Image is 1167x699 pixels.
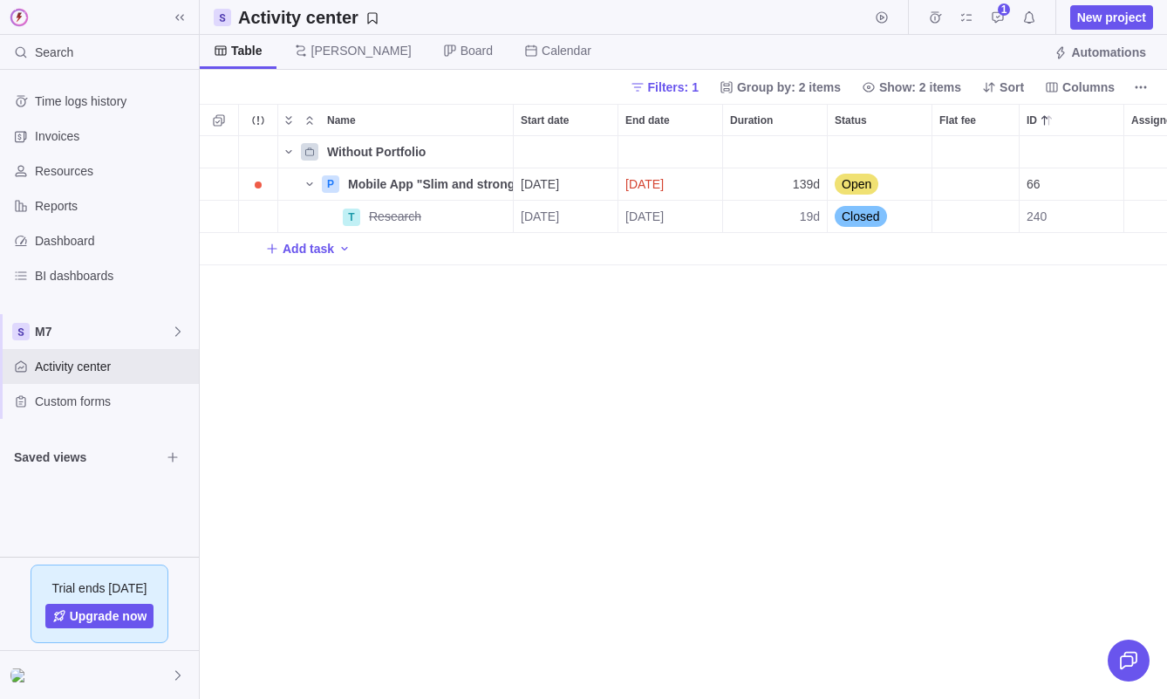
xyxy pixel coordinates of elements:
span: New project [1070,5,1153,30]
div: Name [278,168,514,201]
span: Group by: 2 items [737,79,841,96]
div: Duration [723,168,828,201]
span: Search [35,44,73,61]
span: Without Portfolio [327,143,426,161]
span: 66 [1027,175,1041,193]
span: Selection mode [207,108,231,133]
div: Flat fee [932,168,1020,201]
span: Start timer [870,5,894,30]
span: Resources [35,162,192,180]
span: [DATE] [521,208,559,225]
span: 240 [1027,208,1047,225]
span: Save your current layout and filters as a View [231,5,386,30]
div: Open [828,168,932,200]
span: Status [835,112,867,129]
span: Columns [1038,75,1122,99]
span: Custom forms [35,393,192,410]
div: Trouble indication [239,136,278,168]
span: Notifications [1017,5,1041,30]
span: Saved views [14,449,160,466]
span: BI dashboards [35,267,192,284]
span: ID [1027,112,1037,129]
div: Emily Halvorson [10,665,31,686]
div: Duration [723,105,827,135]
div: P [322,175,339,193]
div: 66 [1020,168,1123,200]
div: Research [362,201,513,232]
span: Reports [35,197,192,215]
span: More actions [1129,75,1153,99]
span: Sort [1000,79,1024,96]
span: Upgrade now [70,607,147,625]
span: End date [625,112,670,129]
span: Collapse [299,108,320,133]
h2: Activity center [238,5,358,30]
div: Name [278,136,514,168]
span: New project [1077,9,1146,26]
a: Upgrade now [45,604,154,628]
span: Flat fee [939,112,976,129]
span: Dashboard [35,232,192,250]
div: Status [828,105,932,135]
span: Time logs [923,5,947,30]
div: Duration [723,136,828,168]
span: Show: 2 items [855,75,968,99]
div: End date [618,136,723,168]
div: Without Portfolio [320,136,513,168]
span: Table [231,42,263,59]
div: Mobile App "Slim and strong" [341,168,513,200]
div: Trouble indication [239,201,278,233]
span: Automations [1047,40,1153,65]
span: Approval requests [986,5,1010,30]
span: Browse views [160,445,185,469]
span: [DATE] [521,175,559,193]
span: Group by: 2 items [713,75,848,99]
span: 19d [800,208,820,225]
div: End date [618,201,723,233]
span: [DATE] [625,175,664,193]
div: End date [618,168,723,201]
a: Approval requests [986,13,1010,27]
div: Flat fee [932,201,1020,233]
div: Status [828,168,932,201]
span: Time logs history [35,93,192,110]
span: Sort [975,75,1031,99]
span: Activity center [35,358,192,375]
div: Status [828,136,932,168]
span: [PERSON_NAME] [311,42,412,59]
div: grid [200,136,1167,699]
div: Trouble indication [239,168,278,201]
span: Automations [1071,44,1146,61]
span: My assignments [954,5,979,30]
div: David Tyson [1131,174,1152,195]
span: 139d [793,175,820,193]
div: 240 [1020,201,1123,232]
div: ID [1020,201,1124,233]
div: Flat fee [932,105,1019,135]
span: Show: 2 items [879,79,961,96]
span: Research [369,208,421,225]
a: Notifications [1017,13,1041,27]
span: Board [461,42,493,59]
span: Open [842,175,871,193]
span: [DATE] [625,208,664,225]
div: Start date [514,168,618,201]
div: Name [320,105,513,135]
div: Name [278,201,514,233]
span: M7 [35,323,171,340]
div: Flat fee [932,136,1020,168]
div: ID [1020,136,1124,168]
div: Start date [514,201,618,233]
span: Expand [278,108,299,133]
div: Start date [514,136,618,168]
div: Duration [723,201,828,233]
span: Filters: 1 [624,75,706,99]
div: ID [1020,168,1124,201]
span: Closed [842,208,880,225]
span: Add task [283,240,334,257]
a: My assignments [954,13,979,27]
a: Time logs [923,13,947,27]
span: Filters: 1 [648,79,699,96]
span: Add activity [338,236,351,261]
span: Name [327,112,356,129]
